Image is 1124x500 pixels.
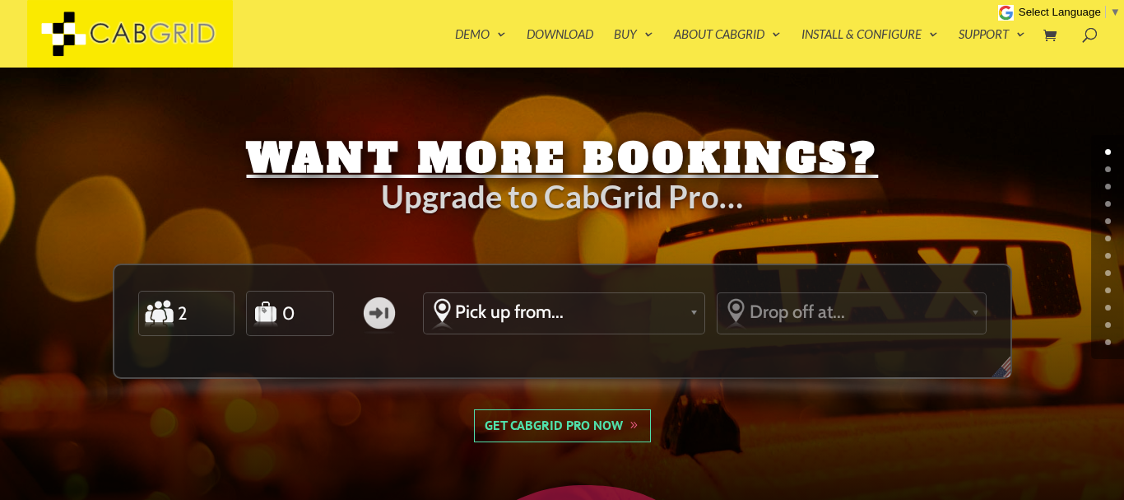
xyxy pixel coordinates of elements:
[1105,287,1111,293] a: 8
[1105,270,1111,276] a: 7
[674,28,781,68] a: About CabGrid
[1022,397,1124,475] iframe: chat widget
[959,28,1025,68] a: Support
[281,295,320,332] input: Number of Suitcases
[423,293,704,330] div: Select the place the starting address falls within
[801,28,938,68] a: Install & Configure
[252,296,280,332] label: Number of Suitcases
[1105,322,1111,328] a: 10
[143,296,174,332] label: Number of Passengers
[988,357,1022,391] span: English
[113,136,1012,190] h1: Want More Bookings?
[1105,149,1111,155] a: 0
[1105,166,1111,172] a: 1
[1105,339,1111,345] a: 11
[749,301,964,323] span: Drop off at...
[1110,6,1121,18] span: ▼
[718,293,986,330] div: Select the place the destination address is within
[1105,218,1111,224] a: 4
[455,301,683,323] span: Pick up from...
[1105,236,1111,241] a: 5
[614,28,653,68] a: Buy
[350,290,408,338] label: One-way
[527,28,593,68] a: Download
[1105,6,1106,18] span: ​
[1019,6,1101,18] span: Select Language
[474,409,650,442] a: Get CabGrid Pro Now
[113,190,1012,211] h2: Upgrade to CabGrid Pro…
[1105,305,1111,311] a: 9
[27,23,233,40] a: CabGrid Taxi Plugin
[1019,6,1121,18] a: Select Language​
[1105,201,1111,207] a: 3
[1105,253,1111,259] a: 6
[176,295,216,332] input: Number of Passengers
[1105,184,1111,189] a: 2
[455,28,506,68] a: Demo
